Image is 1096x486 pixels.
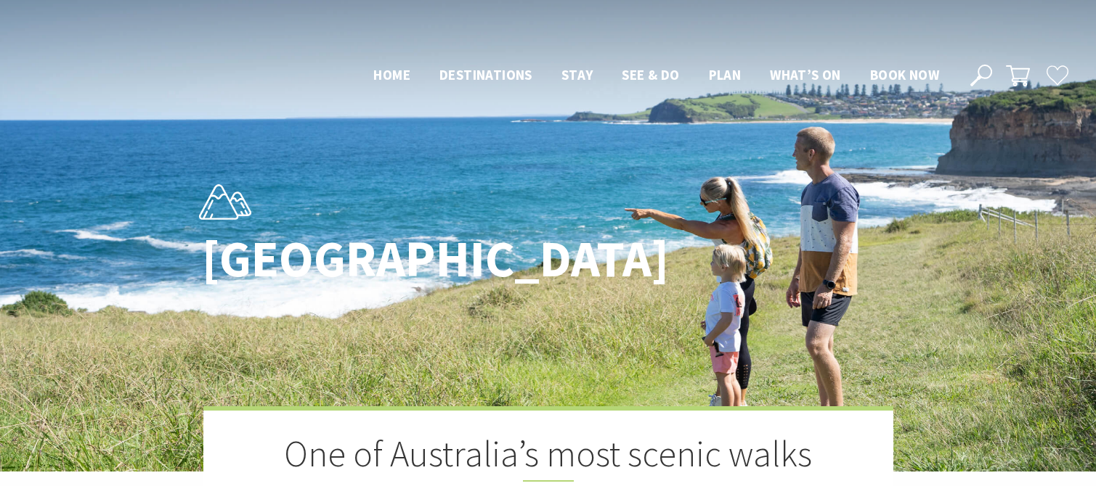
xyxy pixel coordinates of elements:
[561,66,593,83] span: Stay
[276,432,821,482] h2: One of Australia’s most scenic walks
[202,231,612,287] h1: [GEOGRAPHIC_DATA]
[359,64,954,88] nav: Main Menu
[770,66,841,83] span: What’s On
[439,66,532,83] span: Destinations
[622,66,679,83] span: See & Do
[870,66,939,83] span: Book now
[373,66,410,83] span: Home
[709,66,742,83] span: Plan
